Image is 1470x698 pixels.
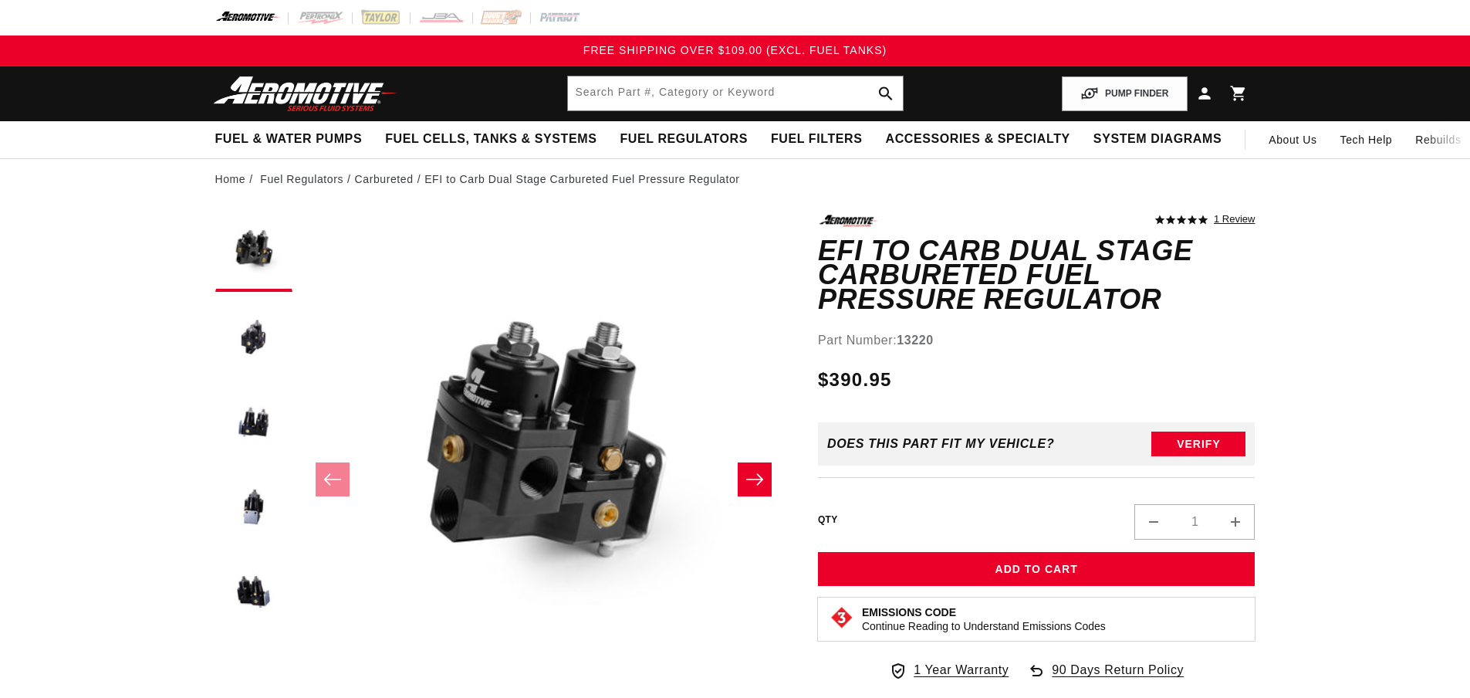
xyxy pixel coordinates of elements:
[1151,432,1245,456] button: Verify
[1269,134,1316,146] span: About Us
[1329,121,1404,158] summary: Tech Help
[316,463,350,496] button: Slide left
[897,334,934,347] strong: 13220
[1340,131,1393,148] span: Tech Help
[215,385,292,462] button: Load image 3 in gallery view
[260,171,354,188] li: Fuel Regulators
[818,552,1255,587] button: Add to Cart
[827,437,1055,451] div: Does This part fit My vehicle?
[886,131,1070,147] span: Accessories & Specialty
[385,131,596,147] span: Fuel Cells, Tanks & Systems
[215,215,292,292] button: Load image 1 in gallery view
[759,121,874,158] summary: Fuel Filters
[215,300,292,377] button: Load image 2 in gallery view
[1082,121,1233,158] summary: System Diagrams
[215,171,246,188] a: Home
[215,131,363,147] span: Fuel & Water Pumps
[830,605,854,630] img: Emissions code
[583,44,887,56] span: FREE SHIPPING OVER $109.00 (EXCL. FUEL TANKS)
[818,513,838,527] label: QTY
[1093,131,1222,147] span: System Diagrams
[568,76,903,110] input: Search by Part Number, Category or Keyword
[1415,131,1461,148] span: Rebuilds
[862,619,1106,633] p: Continue Reading to Understand Emissions Codes
[1052,660,1184,696] span: 90 Days Return Policy
[215,171,1255,188] nav: breadcrumbs
[818,366,892,394] span: $390.95
[738,463,772,496] button: Slide right
[204,121,374,158] summary: Fuel & Water Pumps
[355,171,425,188] li: Carbureted
[818,239,1255,312] h1: EFI to Carb Dual Stage Carbureted Fuel Pressure Regulator
[209,76,402,112] img: Aeromotive
[889,660,1009,680] a: 1 Year Warranty
[1214,215,1255,225] a: 1 reviews
[424,171,740,188] li: EFI to Carb Dual Stage Carbureted Fuel Pressure Regulator
[862,606,956,618] strong: Emissions Code
[771,131,863,147] span: Fuel Filters
[862,605,1106,633] button: Emissions CodeContinue Reading to Understand Emissions Codes
[215,469,292,547] button: Load image 4 in gallery view
[1062,76,1187,111] button: PUMP FINDER
[373,121,608,158] summary: Fuel Cells, Tanks & Systems
[215,554,292,632] button: Load image 5 in gallery view
[1257,121,1328,158] a: About Us
[869,76,903,110] button: search button
[620,131,747,147] span: Fuel Regulators
[608,121,759,158] summary: Fuel Regulators
[914,660,1009,680] span: 1 Year Warranty
[874,121,1082,158] summary: Accessories & Specialty
[818,330,1255,351] div: Part Number:
[1027,660,1184,696] a: 90 Days Return Policy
